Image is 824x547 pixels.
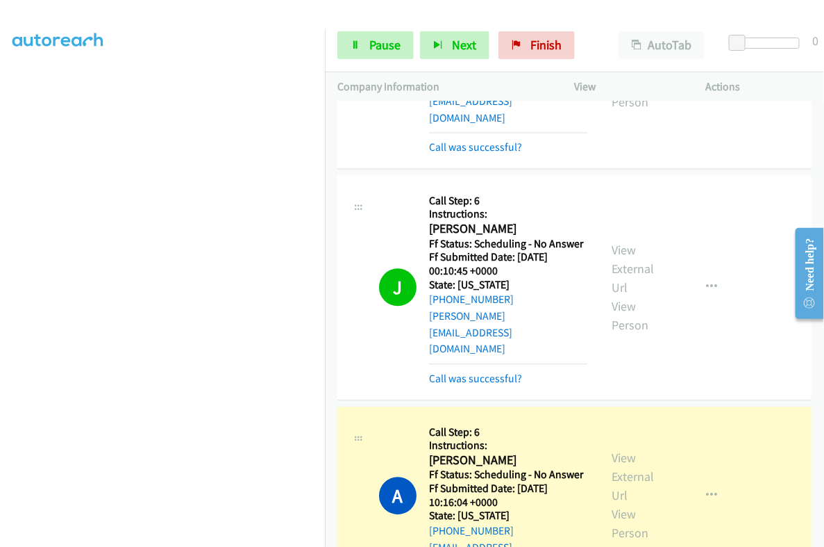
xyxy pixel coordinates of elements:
a: View External Url [612,450,655,503]
a: [PHONE_NUMBER] [429,524,514,537]
span: Next [452,37,476,53]
a: View Person [612,298,649,333]
a: Call was successful? [429,140,522,154]
h5: State: [US_STATE] [429,509,587,523]
button: AutoTab [619,31,705,59]
h5: Ff Submitted Date: [DATE] 00:10:45 +0000 [429,250,587,277]
h5: Ff Submitted Date: [DATE] 10:16:04 +0000 [429,482,587,509]
h5: Instructions: [429,207,587,221]
p: Company Information [337,79,550,95]
a: View Person [612,506,649,541]
a: [PHONE_NUMBER] [429,293,514,306]
span: Pause [369,37,401,53]
h2: [PERSON_NAME] [429,221,587,237]
p: Actions [705,79,812,95]
h5: State: [US_STATE] [429,278,587,292]
h2: [PERSON_NAME] [429,452,587,468]
a: Finish [498,31,575,59]
div: 0 [812,31,818,50]
button: Next [420,31,489,59]
a: Pause [337,31,414,59]
a: [PERSON_NAME][EMAIL_ADDRESS][DOMAIN_NAME] [429,309,512,355]
p: View [575,79,681,95]
h5: Ff Status: Scheduling - No Answer [429,468,587,482]
h5: Call Step: 6 [429,425,587,439]
h1: A [379,477,417,514]
h5: Instructions: [429,439,587,452]
a: View Person [612,75,649,110]
a: [EMAIL_ADDRESS][DOMAIN_NAME] [429,95,512,124]
iframe: Resource Center [784,218,824,329]
a: View External Url [612,242,655,295]
a: Call was successful? [429,372,522,385]
h1: J [379,268,417,306]
h5: Call Step: 6 [429,194,587,208]
h5: Ff Status: Scheduling - No Answer [429,237,587,251]
span: Finish [530,37,562,53]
